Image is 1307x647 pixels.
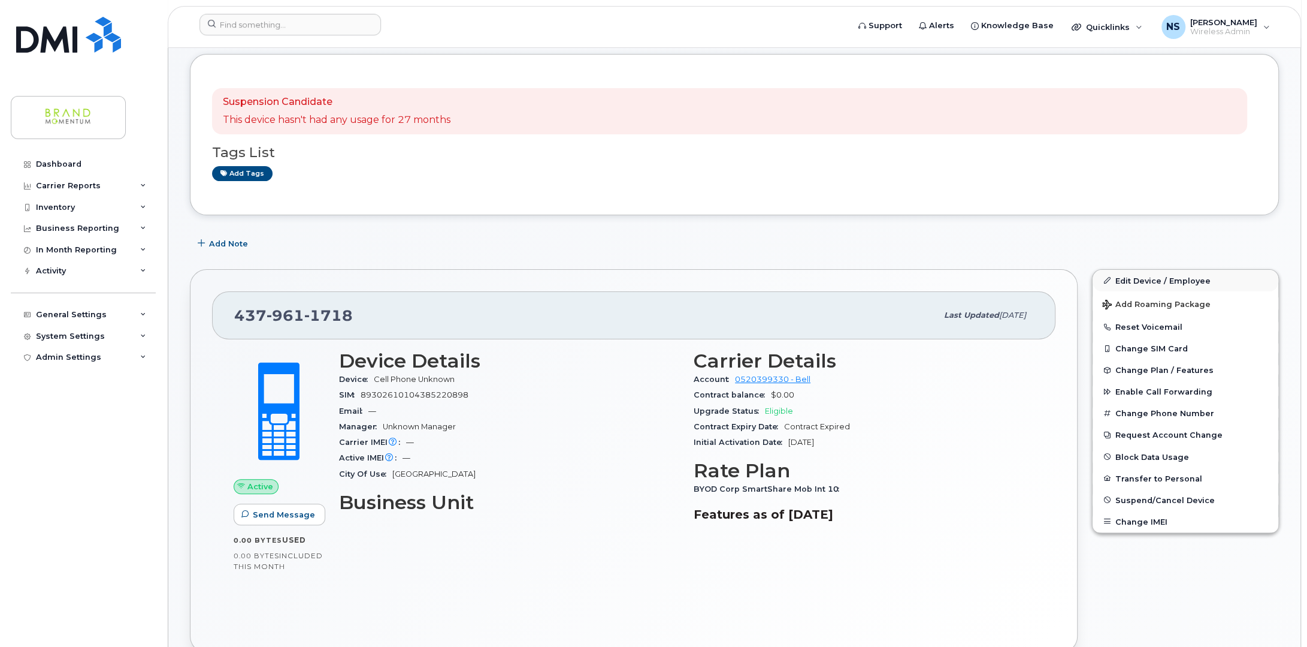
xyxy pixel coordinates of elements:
span: Quicklinks [1086,22,1130,32]
button: Block Data Usage [1093,446,1278,468]
button: Suspend/Cancel Device [1093,489,1278,511]
span: 0.00 Bytes [234,552,279,560]
button: Change SIM Card [1093,338,1278,359]
span: Device [339,375,374,384]
div: Neven Stefancic [1153,15,1278,39]
span: BYOD Corp SmartShare Mob Int 10 [694,485,845,493]
span: Initial Activation Date [694,438,788,447]
span: Support [869,20,902,32]
span: $0.00 [771,390,794,399]
a: Support [850,14,910,38]
a: Edit Device / Employee [1093,270,1278,291]
button: Add Note [190,233,258,255]
span: SIM [339,390,361,399]
span: [DATE] [788,438,814,447]
span: Cell Phone Unknown [374,375,455,384]
span: Upgrade Status [694,407,765,416]
span: Contract Expiry Date [694,422,784,431]
span: — [406,438,414,447]
p: Suspension Candidate [223,95,450,109]
button: Enable Call Forwarding [1093,381,1278,402]
span: Suspend/Cancel Device [1115,495,1215,504]
span: used [282,535,306,544]
h3: Features as of [DATE] [694,507,1034,522]
span: [PERSON_NAME] [1190,17,1257,27]
span: included this month [234,551,323,571]
span: Active [247,481,273,492]
span: Email [339,407,368,416]
span: Wireless Admin [1190,27,1257,37]
span: [GEOGRAPHIC_DATA] [392,470,476,479]
span: Account [694,375,735,384]
span: Contract Expired [784,422,850,431]
a: Alerts [910,14,963,38]
span: Last updated [944,311,999,320]
span: Alerts [929,20,954,32]
button: Reset Voicemail [1093,316,1278,338]
h3: Device Details [339,350,679,372]
span: 1718 [304,306,353,324]
h3: Business Unit [339,492,679,513]
p: This device hasn't had any usage for 27 months [223,113,450,127]
a: Knowledge Base [963,14,1062,38]
span: — [368,407,376,416]
a: 0520399330 - Bell [735,375,810,384]
button: Request Account Change [1093,424,1278,446]
h3: Carrier Details [694,350,1034,372]
button: Transfer to Personal [1093,468,1278,489]
span: 437 [234,306,353,324]
button: Change Plan / Features [1093,359,1278,381]
span: 89302610104385220898 [361,390,468,399]
div: Quicklinks [1063,15,1151,39]
button: Add Roaming Package [1093,291,1278,316]
span: Unknown Manager [383,422,456,431]
span: 961 [267,306,304,324]
input: Find something... [199,14,381,35]
span: City Of Use [339,470,392,479]
span: Enable Call Forwarding [1115,387,1212,396]
span: [DATE] [999,311,1026,320]
span: Active IMEI [339,453,403,462]
span: — [403,453,410,462]
span: Manager [339,422,383,431]
span: Send Message [253,509,315,520]
span: NS [1166,20,1180,34]
a: Add tags [212,166,273,181]
button: Send Message [234,504,325,525]
span: Add Roaming Package [1102,300,1211,311]
span: Change Plan / Features [1115,366,1214,375]
button: Change Phone Number [1093,402,1278,424]
span: Knowledge Base [981,20,1054,32]
button: Change IMEI [1093,511,1278,532]
span: Contract balance [694,390,771,399]
h3: Tags List [212,145,1257,160]
span: 0.00 Bytes [234,536,282,544]
span: Eligible [765,407,793,416]
h3: Rate Plan [694,460,1034,482]
span: Add Note [209,238,248,249]
span: Carrier IMEI [339,438,406,447]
